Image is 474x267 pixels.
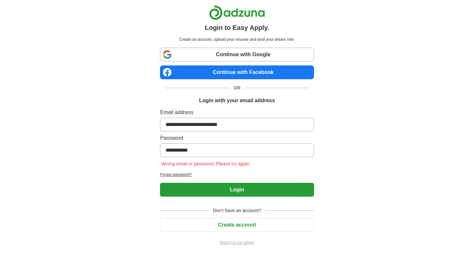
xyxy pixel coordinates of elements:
[160,172,314,178] a: Forgot password?
[160,183,314,197] button: Login
[160,48,314,61] a: Continue with Google
[209,207,265,214] span: Don't have an account?
[160,240,314,246] a: Return to job advert
[160,65,314,79] a: Continue with Facebook
[160,161,252,166] span: Wrong email or password. Please try again.
[209,5,265,20] img: Adzuna logo
[160,134,314,142] label: Password
[160,222,314,228] a: Create account
[160,109,314,116] label: Email address
[205,23,269,33] h1: Login to Easy Apply.
[199,97,275,105] h1: Login with your email address
[161,36,312,42] p: Create an account, upload your resume and land your dream role.
[230,85,245,91] span: OR
[160,218,314,232] button: Create account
